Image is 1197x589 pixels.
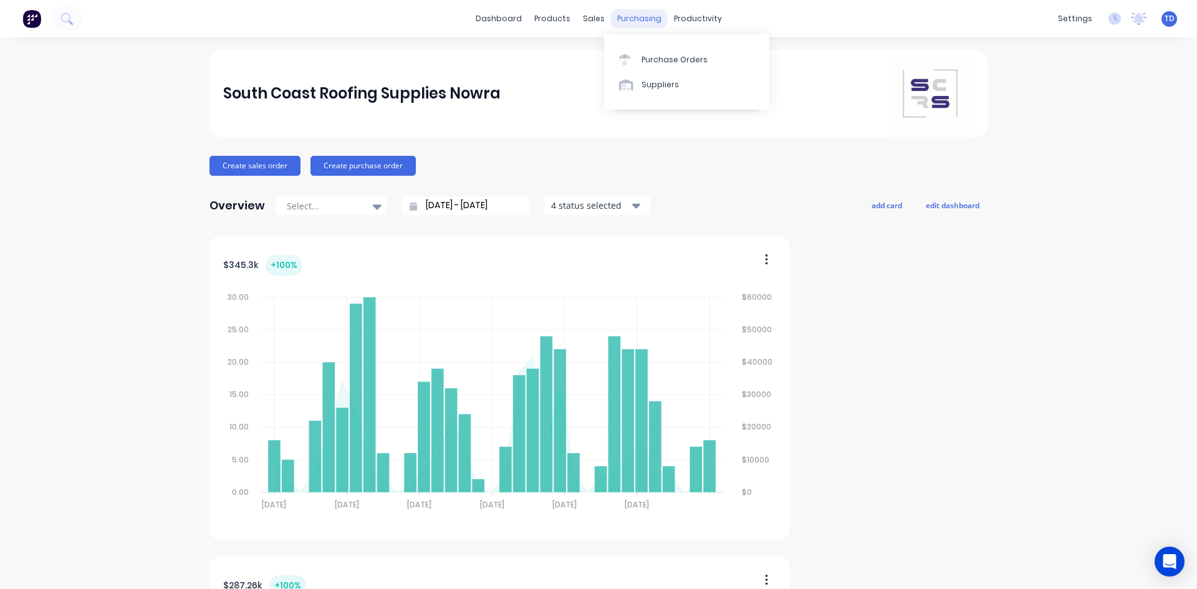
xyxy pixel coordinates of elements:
div: 4 status selected [551,199,630,212]
tspan: 20.00 [228,357,249,367]
tspan: $30000 [743,389,772,400]
tspan: [DATE] [407,499,431,510]
tspan: 5.00 [232,454,249,465]
tspan: [DATE] [262,499,286,510]
div: Open Intercom Messenger [1155,547,1185,577]
tspan: 10.00 [229,422,249,433]
div: settings [1052,9,1098,28]
a: dashboard [469,9,528,28]
div: purchasing [611,9,668,28]
tspan: 0.00 [232,487,249,497]
div: Suppliers [642,79,679,90]
img: South Coast Roofing Supplies Nowra [887,50,974,137]
img: Factory [22,9,41,28]
div: products [528,9,577,28]
div: sales [577,9,611,28]
div: South Coast Roofing Supplies Nowra [223,81,501,106]
tspan: $10000 [743,454,770,465]
span: TD [1165,13,1175,24]
div: $ 345.3k [223,255,302,275]
tspan: [DATE] [335,499,359,510]
tspan: [DATE] [625,499,650,510]
div: productivity [668,9,728,28]
tspan: $0 [743,487,752,497]
tspan: $50000 [743,324,772,335]
a: Suppliers [604,72,769,97]
div: Overview [209,193,265,218]
tspan: $60000 [743,292,772,302]
div: Purchase Orders [642,54,708,65]
button: Create purchase order [310,156,416,176]
div: + 100 % [266,255,302,275]
tspan: $40000 [743,357,773,367]
tspan: 30.00 [228,292,249,302]
button: add card [863,197,910,213]
tspan: 15.00 [229,389,249,400]
button: 4 status selected [544,196,650,215]
tspan: $20000 [743,422,772,433]
tspan: 25.00 [228,324,249,335]
tspan: [DATE] [480,499,504,510]
a: Purchase Orders [604,47,769,72]
button: Create sales order [209,156,300,176]
button: edit dashboard [918,197,988,213]
tspan: [DATE] [552,499,577,510]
